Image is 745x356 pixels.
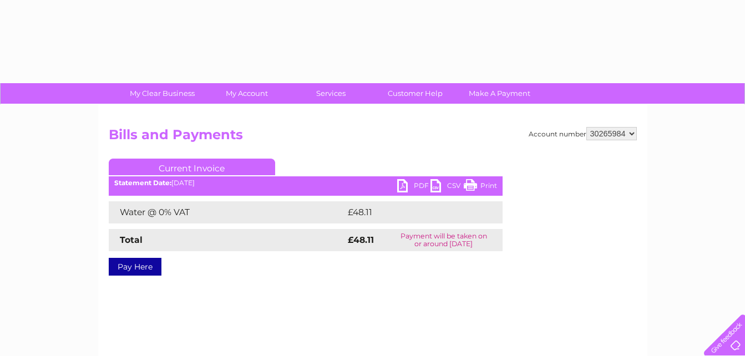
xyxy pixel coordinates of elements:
a: My Clear Business [116,83,208,104]
a: Current Invoice [109,159,275,175]
div: [DATE] [109,179,503,187]
a: Make A Payment [454,83,545,104]
a: Customer Help [369,83,461,104]
a: Print [464,179,497,195]
a: My Account [201,83,292,104]
a: CSV [430,179,464,195]
a: Pay Here [109,258,161,276]
td: Water @ 0% VAT [109,201,345,223]
h2: Bills and Payments [109,127,637,148]
strong: Total [120,235,143,245]
strong: £48.11 [348,235,374,245]
div: Account number [529,127,637,140]
td: £48.11 [345,201,478,223]
a: PDF [397,179,430,195]
td: Payment will be taken on or around [DATE] [385,229,502,251]
b: Statement Date: [114,179,171,187]
a: Services [285,83,377,104]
